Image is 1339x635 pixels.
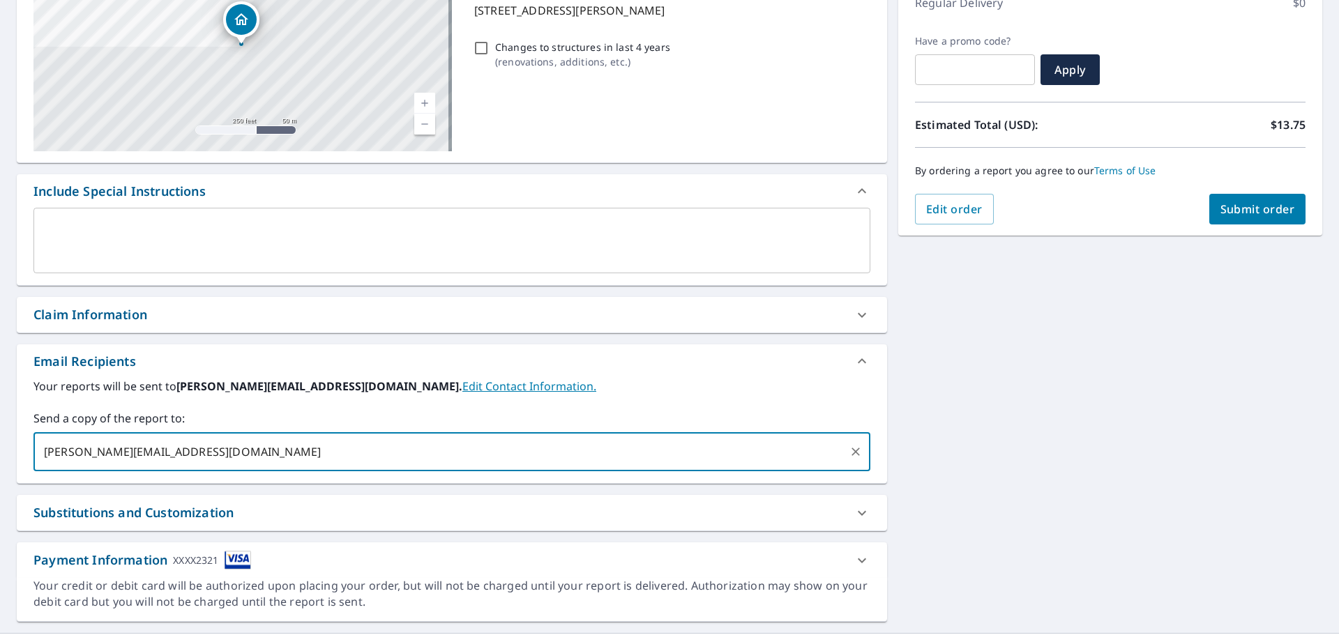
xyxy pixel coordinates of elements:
p: By ordering a report you agree to our [915,165,1306,177]
div: Payment Information [33,551,251,569]
div: Include Special Instructions [33,182,206,201]
div: Claim Information [33,305,147,324]
button: Edit order [915,194,994,224]
span: Submit order [1220,201,1295,217]
span: Apply [1052,62,1089,77]
a: EditContactInfo [462,378,596,394]
div: Claim Information [17,297,887,332]
div: Substitutions and Customization [33,503,234,522]
button: Clear [846,442,865,461]
p: Changes to structures in last 4 years [495,40,670,54]
div: Email Recipients [17,344,887,378]
div: Payment InformationXXXX2321cardImage [17,542,887,578]
b: [PERSON_NAME][EMAIL_ADDRESS][DOMAIN_NAME]. [176,378,462,394]
p: [STREET_ADDRESS][PERSON_NAME] [474,2,865,19]
div: Include Special Instructions [17,174,887,208]
img: cardImage [225,551,251,569]
p: Estimated Total (USD): [915,116,1110,133]
p: ( renovations, additions, etc. ) [495,54,670,69]
div: Email Recipients [33,352,136,371]
button: Apply [1041,54,1100,85]
div: Dropped pin, building 1, Residential property, 1389 Corrigan St Elburn, IL 60119 [223,1,259,45]
div: Your credit or debit card will be authorized upon placing your order, but will not be charged unt... [33,578,870,610]
a: Current Level 17, Zoom In [414,93,435,114]
div: Substitutions and Customization [17,495,887,530]
div: XXXX2321 [173,551,218,569]
p: $13.75 [1271,116,1306,133]
button: Submit order [1209,194,1306,224]
label: Have a promo code? [915,35,1035,47]
span: Edit order [926,201,983,217]
label: Your reports will be sent to [33,378,870,395]
label: Send a copy of the report to: [33,410,870,427]
a: Terms of Use [1094,164,1156,177]
a: Current Level 17, Zoom Out [414,114,435,135]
